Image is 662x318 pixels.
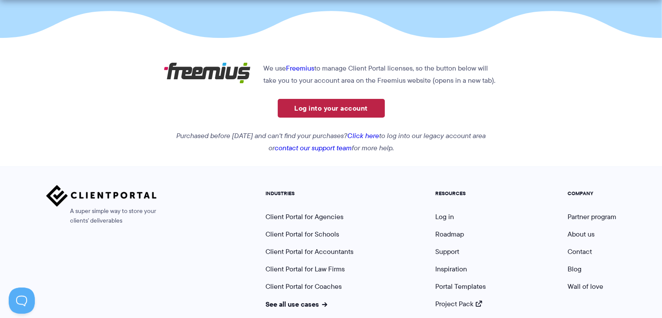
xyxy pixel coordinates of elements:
span: A super simple way to store your clients' deliverables [46,206,157,226]
a: About us [568,229,595,239]
a: Click here [347,131,379,141]
a: Inspiration [435,264,467,274]
a: Contact [568,247,592,257]
a: contact our support team [275,143,352,153]
p: We use to manage Client Portal licenses, so the button below will take you to your account area o... [164,62,498,87]
a: Log into your account [278,99,385,118]
em: Purchased before [DATE] and can't find your purchases? to log into our legacy account area or for... [176,131,486,153]
a: Client Portal for Schools [265,229,339,239]
h5: COMPANY [568,190,616,196]
a: See all use cases [265,299,327,309]
a: Wall of love [568,281,603,291]
a: Support [435,247,459,257]
a: Portal Templates [435,281,486,291]
h5: INDUSTRIES [265,190,353,196]
a: Client Portal for Coaches [265,281,342,291]
iframe: Toggle Customer Support [9,288,35,314]
a: Roadmap [435,229,464,239]
a: Client Portal for Agencies [265,212,343,222]
h5: RESOURCES [435,190,486,196]
a: Log in [435,212,454,222]
a: Freemius [286,63,314,73]
a: Blog [568,264,581,274]
a: Project Pack [435,299,482,309]
a: Partner program [568,212,616,222]
a: Client Portal for Accountants [265,247,353,257]
a: Client Portal for Law Firms [265,264,345,274]
img: Freemius logo [164,62,251,84]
